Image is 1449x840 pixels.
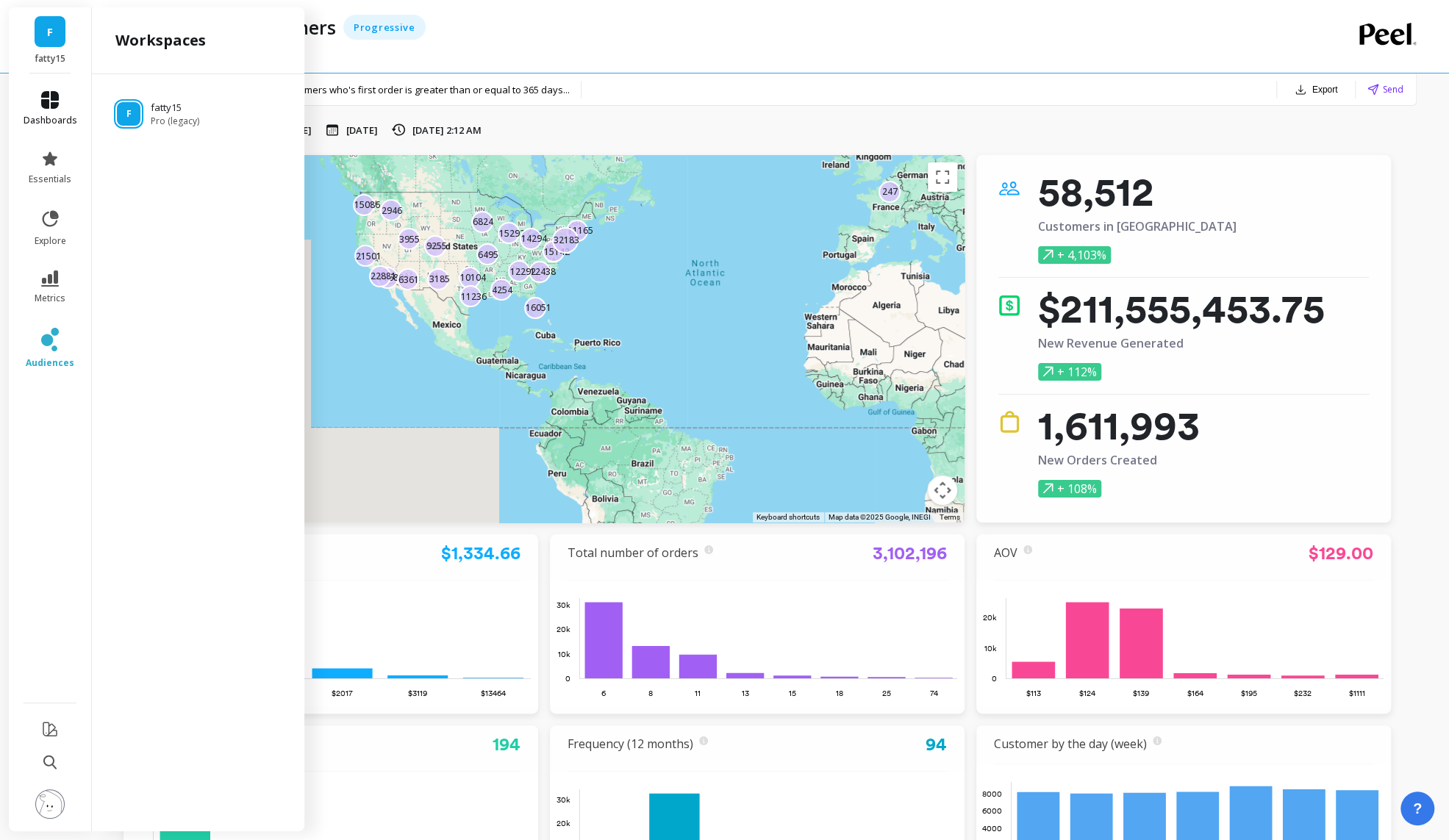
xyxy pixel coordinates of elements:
p: 10104 [460,271,486,284]
p: 12292 [509,265,535,278]
a: AOV [994,545,1017,561]
span: F [47,24,53,40]
span: essentials [29,173,71,185]
p: 1,611,993 [1038,411,1200,440]
img: profile picture [35,789,65,819]
span: ? [1413,798,1422,819]
a: Customer by the day (week) [994,736,1147,752]
p: 4254 [492,284,512,296]
button: Export [1289,79,1344,100]
a: Terms [940,513,960,521]
img: icon [998,177,1020,199]
p: 6824 [473,215,493,228]
p: 58,512 [1038,177,1237,207]
p: 16051 [526,301,551,314]
p: 3955 [399,233,420,245]
button: Toggle fullscreen view [928,162,957,192]
p: 247 [882,185,898,198]
p: 2946 [382,204,402,217]
span: F [126,108,132,120]
p: 15292 [499,227,525,240]
span: explore [35,235,66,247]
span: Customers who's first order is greater than or equal to 365 days ... [279,83,570,96]
p: 15086 [354,198,380,211]
a: $1,334.66 [441,542,520,564]
p: fatty15 [24,53,77,65]
p: 22881 [371,270,396,282]
p: 12438 [530,265,556,278]
p: Customers in [GEOGRAPHIC_DATA] [1038,220,1237,233]
p: [DATE] 2:12 AM [412,123,482,137]
p: New Orders Created [1038,453,1200,467]
button: Keyboard shortcuts [756,512,820,523]
p: 21501 [356,250,382,262]
img: icon [998,411,1020,433]
span: dashboards [24,115,77,126]
p: $211,555,453.75 [1038,294,1325,323]
p: 11165 [568,224,593,237]
p: 6361 [398,273,419,286]
img: icon [998,294,1020,316]
a: 94 [926,733,947,755]
div: Progressive [343,15,426,40]
p: fatty15 [151,101,199,115]
a: 3,102,196 [873,542,947,564]
p: 9255 [426,240,446,252]
p: + 4,103% [1038,246,1111,264]
a: 194 [493,733,520,755]
span: Pro (legacy) [151,115,199,127]
a: Frequency (12 months) [568,736,693,752]
p: 3185 [429,273,449,285]
span: audiences [26,357,74,369]
p: + 112% [1038,363,1101,381]
a: $129.00 [1309,542,1373,564]
span: metrics [35,292,65,304]
button: ? [1400,791,1434,825]
p: New Revenue Generated [1038,337,1325,350]
span: Send [1383,82,1403,96]
button: Map camera controls [928,475,957,505]
a: Total number of orders [568,545,698,561]
button: Send [1367,82,1403,96]
p: 11236 [461,290,487,303]
span: Map data ©2025 Google, INEGI [829,513,931,521]
p: + 108% [1038,480,1101,498]
p: 14294 [521,232,547,245]
p: 32183 [554,234,579,246]
p: 6495 [478,248,498,261]
h2: workspaces [115,30,206,51]
p: 15142 [544,245,570,258]
p: [DATE] [346,123,378,137]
